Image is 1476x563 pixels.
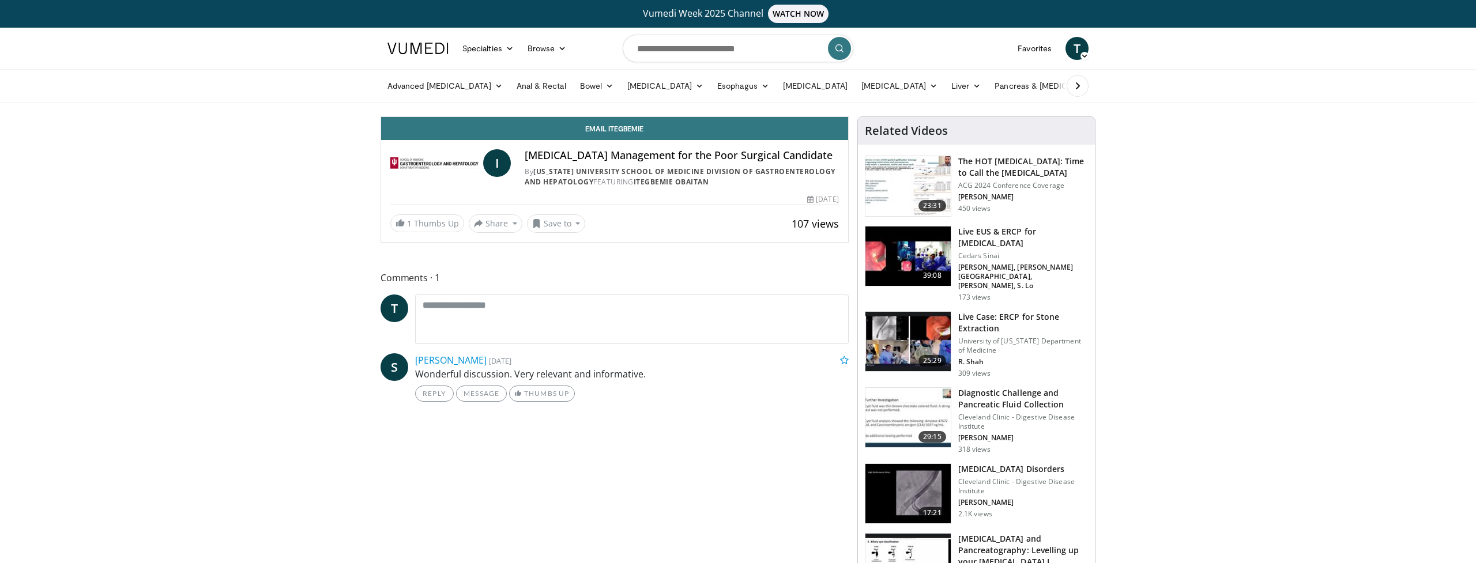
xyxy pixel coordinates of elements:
[958,293,991,302] p: 173 views
[407,218,412,229] span: 1
[634,177,709,187] a: Itegbemie Obaitan
[390,149,479,177] img: Indiana University School of Medicine Division of Gastroenterology and Hepatology
[958,413,1088,431] p: Cleveland Clinic - Digestive Disease Institute
[527,214,586,233] button: Save to
[865,387,1088,454] a: 29:15 Diagnostic Challenge and Pancreatic Fluid Collection Cleveland Clinic - Digestive Disease I...
[958,433,1088,443] p: [PERSON_NAME]
[623,35,853,62] input: Search topics, interventions
[958,263,1088,290] p: [PERSON_NAME], [PERSON_NAME][GEOGRAPHIC_DATA], [PERSON_NAME], S. Lo
[958,369,991,378] p: 309 views
[865,226,1088,302] a: 39:08 Live EUS & ERCP for [MEDICAL_DATA] Cedars Sinai [PERSON_NAME], [PERSON_NAME][GEOGRAPHIC_DAT...
[865,124,948,138] h4: Related Videos
[489,356,511,366] small: [DATE]
[958,204,991,213] p: 450 views
[415,386,454,402] a: Reply
[988,74,1123,97] a: Pancreas & [MEDICAL_DATA]
[381,294,408,322] a: T
[865,388,951,448] img: 7a1cb544-669a-4e07-9a7a-1466b74f52a8.150x105_q85_crop-smart_upscale.jpg
[865,226,951,286] img: 988aa6cd-5af5-4b12-ac8b-5ddcd403959d.150x105_q85_crop-smart_upscale.jpg
[958,226,1088,249] h3: Live EUS & ERCP for [MEDICAL_DATA]
[958,357,1088,366] p: R. Shah
[456,386,507,402] a: Message
[958,477,1088,496] p: Cleveland Clinic - Digestive Disease Institute
[958,192,1088,202] p: [PERSON_NAME]
[776,74,854,97] a: [MEDICAL_DATA]
[865,312,951,372] img: 48af654a-1c49-49ef-8b1b-08112d907465.150x105_q85_crop-smart_upscale.jpg
[807,194,838,205] div: [DATE]
[469,214,522,233] button: Share
[573,74,620,97] a: Bowel
[483,149,511,177] a: I
[918,270,946,281] span: 39:08
[381,74,510,97] a: Advanced [MEDICAL_DATA]
[918,507,946,519] span: 17:21
[865,311,1088,378] a: 25:29 Live Case: ERCP for Stone Extraction University of [US_STATE] Department of Medicine R. Sha...
[415,367,849,381] p: Wonderful discussion. Very relevant and informative.
[792,217,839,231] span: 107 views
[1065,37,1089,60] a: T
[958,337,1088,355] p: University of [US_STATE] Department of Medicine
[510,74,573,97] a: Anal & Rectal
[381,117,848,140] a: Email Itegbemie
[455,37,521,60] a: Specialties
[958,445,991,454] p: 318 views
[1011,37,1059,60] a: Favorites
[381,353,408,381] a: S
[958,156,1088,179] h3: The HOT [MEDICAL_DATA]: Time to Call the [MEDICAL_DATA]
[521,37,574,60] a: Browse
[390,214,464,232] a: 1 Thumbs Up
[958,387,1088,410] h3: Diagnostic Challenge and Pancreatic Fluid Collection
[525,149,838,162] h4: [MEDICAL_DATA] Management for the Poor Surgical Candidate
[381,270,849,285] span: Comments 1
[389,5,1087,23] a: Vumedi Week 2025 ChannelWATCH NOW
[918,431,946,443] span: 29:15
[865,464,951,524] img: 2be06fa1-8f42-4bab-b66d-9367dd3d8d02.150x105_q85_crop-smart_upscale.jpg
[415,354,487,366] a: [PERSON_NAME]
[854,74,944,97] a: [MEDICAL_DATA]
[865,156,1088,217] a: 23:31 The HOT [MEDICAL_DATA]: Time to Call the [MEDICAL_DATA] ACG 2024 Conference Coverage [PERSO...
[958,311,1088,334] h3: Live Case: ERCP for Stone Extraction
[918,200,946,211] span: 23:31
[958,463,1088,475] h3: [MEDICAL_DATA] Disorders
[387,43,449,54] img: VuMedi Logo
[768,5,829,23] span: WATCH NOW
[944,74,988,97] a: Liver
[958,181,1088,190] p: ACG 2024 Conference Coverage
[918,355,946,366] span: 25:29
[865,156,951,216] img: ba50df68-c1e0-47c3-8b2c-701c38947694.150x105_q85_crop-smart_upscale.jpg
[958,498,1088,507] p: [PERSON_NAME]
[509,386,574,402] a: Thumbs Up
[710,74,776,97] a: Esophagus
[525,167,838,187] div: By FEATURING
[958,509,992,519] p: 2.1K views
[865,463,1088,524] a: 17:21 [MEDICAL_DATA] Disorders Cleveland Clinic - Digestive Disease Institute [PERSON_NAME] 2.1K ...
[525,167,835,187] a: [US_STATE] University School of Medicine Division of Gastroenterology and Hepatology
[620,74,710,97] a: [MEDICAL_DATA]
[958,251,1088,260] p: Cedars Sinai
